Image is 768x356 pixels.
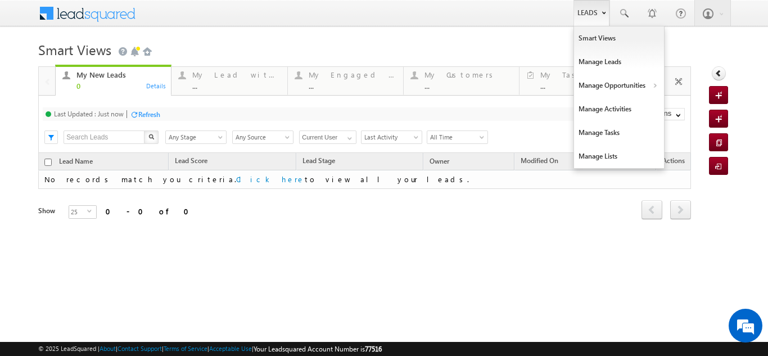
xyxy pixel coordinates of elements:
[171,67,287,95] a: My Lead with Pending Tasks...
[38,344,382,354] span: © 2025 LeadSquared | | | | |
[148,134,154,139] img: Search
[365,345,382,353] span: 77516
[19,59,47,74] img: d_60004797649_company_0_60004797649
[299,130,355,144] div: Owner Filter
[362,132,418,142] span: Last Activity
[54,110,124,118] div: Last Updated : Just now
[165,130,227,144] a: Any Stage
[297,155,341,169] a: Lead Stage
[670,201,691,219] a: next
[138,110,160,119] div: Refresh
[184,6,211,33] div: Minimize live chat window
[106,205,196,218] div: 0 - 0 of 0
[540,70,627,79] div: My Tasks
[430,157,449,165] span: Owner
[299,130,356,144] input: Type to Search
[164,345,207,352] a: Terms of Service
[58,59,189,74] div: Chat with us now
[302,156,335,165] span: Lead Stage
[641,200,662,219] span: prev
[165,130,227,144] div: Lead Stage Filter
[69,206,87,218] span: 25
[38,206,60,216] div: Show
[175,156,207,165] span: Lead Score
[287,67,404,95] a: My Engaged Lead...
[403,67,519,95] a: My Customers...
[76,82,164,90] div: 0
[236,174,305,184] a: Click here
[521,156,558,165] span: Modified On
[309,70,396,79] div: My Engaged Lead
[38,40,111,58] span: Smart Views
[540,82,627,90] div: ...
[232,130,293,144] a: Any Source
[209,345,252,352] a: Acceptable Use
[87,209,96,214] span: select
[574,97,664,121] a: Manage Activities
[427,132,484,142] span: All Time
[519,67,635,95] a: My Tasks...
[15,104,205,267] textarea: Type your message and hit 'Enter'
[574,74,664,97] a: Manage Opportunities
[153,276,204,291] em: Start Chat
[53,155,98,170] a: Lead Name
[574,50,664,74] a: Manage Leads
[169,155,213,169] a: Lead Score
[657,155,690,169] span: Actions
[424,82,512,90] div: ...
[341,131,355,142] a: Show All Items
[146,80,167,91] div: Details
[100,345,116,352] a: About
[424,70,512,79] div: My Customers
[361,130,422,144] a: Last Activity
[76,70,164,79] div: My New Leads
[192,82,280,90] div: ...
[64,130,145,144] input: Search Leads
[574,26,664,50] a: Smart Views
[427,130,488,144] a: All Time
[38,170,691,189] td: No records match you criteria. to view all your leads.
[44,159,52,166] input: Check all records
[254,345,382,353] span: Your Leadsquared Account Number is
[574,145,664,168] a: Manage Lists
[233,132,290,142] span: Any Source
[515,155,564,169] a: Modified On
[166,132,223,142] span: Any Stage
[55,65,171,96] a: My New Leads0Details
[641,201,662,219] a: prev
[309,82,396,90] div: ...
[574,121,664,145] a: Manage Tasks
[118,345,162,352] a: Contact Support
[192,70,280,79] div: My Lead with Pending Tasks
[670,200,691,219] span: next
[232,130,293,144] div: Lead Source Filter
